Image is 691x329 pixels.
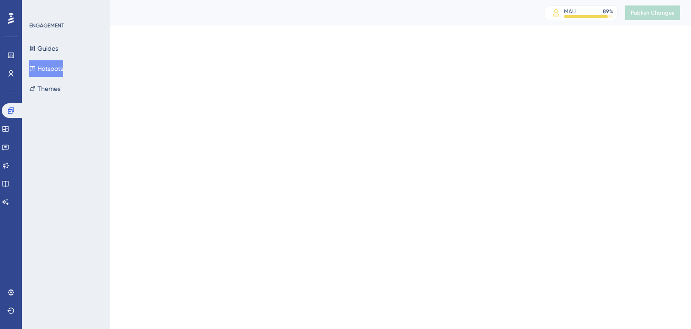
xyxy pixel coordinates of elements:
button: Themes [29,80,60,97]
div: MAU [564,8,576,15]
span: Publish Changes [631,9,675,16]
button: Guides [29,40,58,57]
button: Publish Changes [625,5,680,20]
button: Hotspots [29,60,63,77]
div: 89 % [603,8,613,15]
div: ENGAGEMENT [29,22,64,29]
